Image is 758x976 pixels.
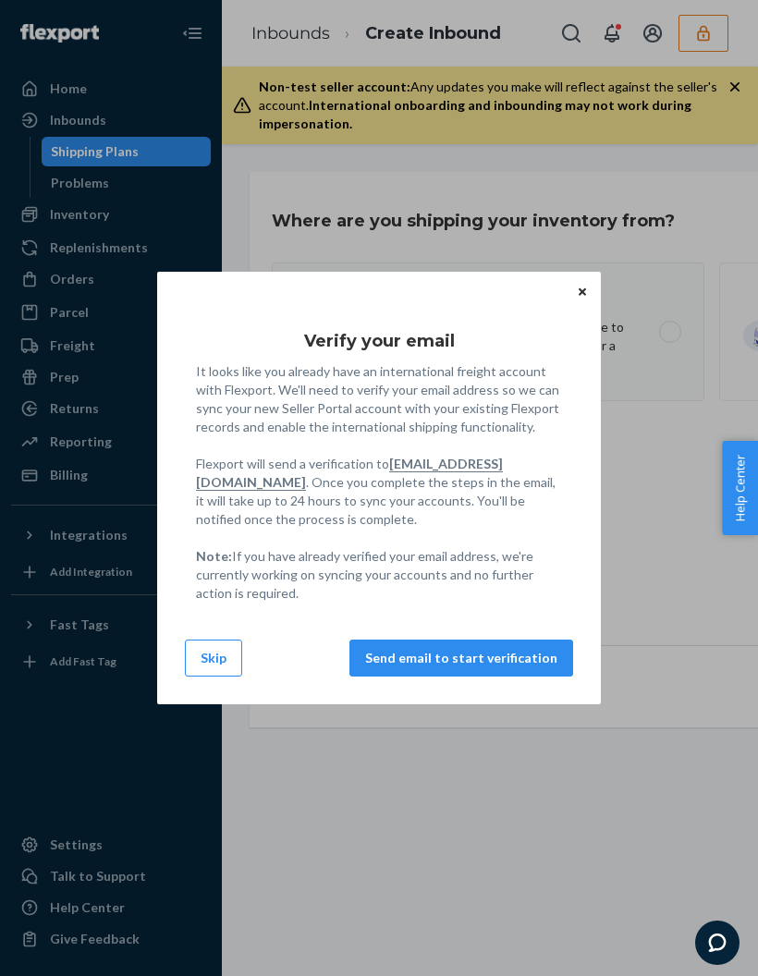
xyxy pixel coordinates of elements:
[304,329,455,353] h3: Verify your email
[196,362,562,603] p: It looks like you already have an international freight account with Flexport. We'll need to veri...
[349,640,573,677] button: Send email to start verification
[573,281,592,301] button: Close
[196,548,232,564] strong: Note:
[722,441,758,535] button: Help Center
[185,640,242,677] button: Skip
